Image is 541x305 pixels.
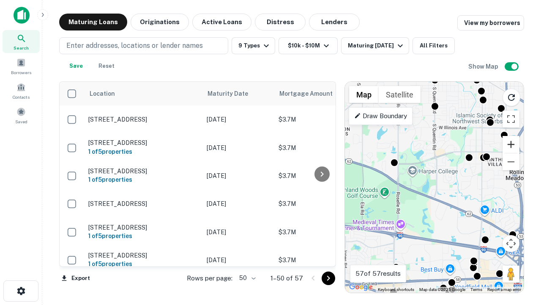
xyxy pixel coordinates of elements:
[88,116,198,123] p: [STREET_ADDRESS]
[207,227,270,237] p: [DATE]
[279,171,363,180] p: $3.7M
[11,69,31,76] span: Borrowers
[279,227,363,237] p: $3.7M
[207,199,270,208] p: [DATE]
[419,287,465,292] span: Map data ©2025 Google
[63,58,90,75] button: Save your search to get updates of matches that match your search criteria.
[345,82,524,293] div: 0 0
[236,272,257,284] div: 50
[93,58,120,75] button: Reset
[279,115,363,124] p: $3.7M
[88,252,198,259] p: [STREET_ADDRESS]
[59,37,228,54] button: Enter addresses, locations or lender names
[88,200,198,208] p: [STREET_ADDRESS]
[88,147,198,156] h6: 1 of 5 properties
[14,7,30,24] img: capitalize-icon.png
[208,89,259,99] span: Maturity Date
[279,89,344,99] span: Mortgage Amount
[207,143,270,152] p: [DATE]
[503,136,519,153] button: Zoom in
[255,14,306,30] button: Distress
[3,104,40,127] a: Saved
[457,15,524,30] a: View my borrowers
[3,79,40,102] a: Contacts
[84,82,202,105] th: Location
[503,89,520,106] button: Reload search area
[378,287,414,293] button: Keyboard shortcuts
[88,231,198,241] h6: 1 of 5 properties
[14,44,29,51] span: Search
[354,111,407,121] p: Draw Boundary
[279,143,363,152] p: $3.7M
[341,37,409,54] button: Maturing [DATE]
[88,224,198,231] p: [STREET_ADDRESS]
[207,171,270,180] p: [DATE]
[131,14,189,30] button: Originations
[503,266,519,283] button: Drag Pegman onto the map to open Street View
[349,86,379,103] button: Show street map
[15,118,27,125] span: Saved
[279,199,363,208] p: $3.7M
[202,82,274,105] th: Maturity Date
[322,272,335,285] button: Go to next page
[13,94,30,100] span: Contacts
[59,14,127,30] button: Maturing Loans
[59,272,92,285] button: Export
[347,282,375,293] img: Google
[470,287,482,292] a: Terms (opens in new tab)
[232,37,275,54] button: 9 Types
[274,82,367,105] th: Mortgage Amount
[88,167,198,175] p: [STREET_ADDRESS]
[88,139,198,147] p: [STREET_ADDRESS]
[499,210,541,251] iframe: Chat Widget
[88,175,198,184] h6: 1 of 5 properties
[207,255,270,265] p: [DATE]
[88,259,198,269] h6: 1 of 5 properties
[207,115,270,124] p: [DATE]
[468,62,500,71] h6: Show Map
[355,269,401,279] p: 57 of 57 results
[503,153,519,170] button: Zoom out
[309,14,360,30] button: Lenders
[279,255,363,265] p: $3.7M
[187,273,232,283] p: Rows per page:
[347,282,375,293] a: Open this area in Google Maps (opens a new window)
[348,41,405,51] div: Maturing [DATE]
[89,89,115,99] span: Location
[3,30,40,53] a: Search
[3,55,40,78] a: Borrowers
[503,111,519,128] button: Toggle fullscreen view
[66,41,203,51] p: Enter addresses, locations or lender names
[413,37,455,54] button: All Filters
[270,273,303,283] p: 1–50 of 57
[279,37,338,54] button: $10k - $10M
[487,287,521,292] a: Report a map error
[192,14,251,30] button: Active Loans
[379,86,421,103] button: Show satellite imagery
